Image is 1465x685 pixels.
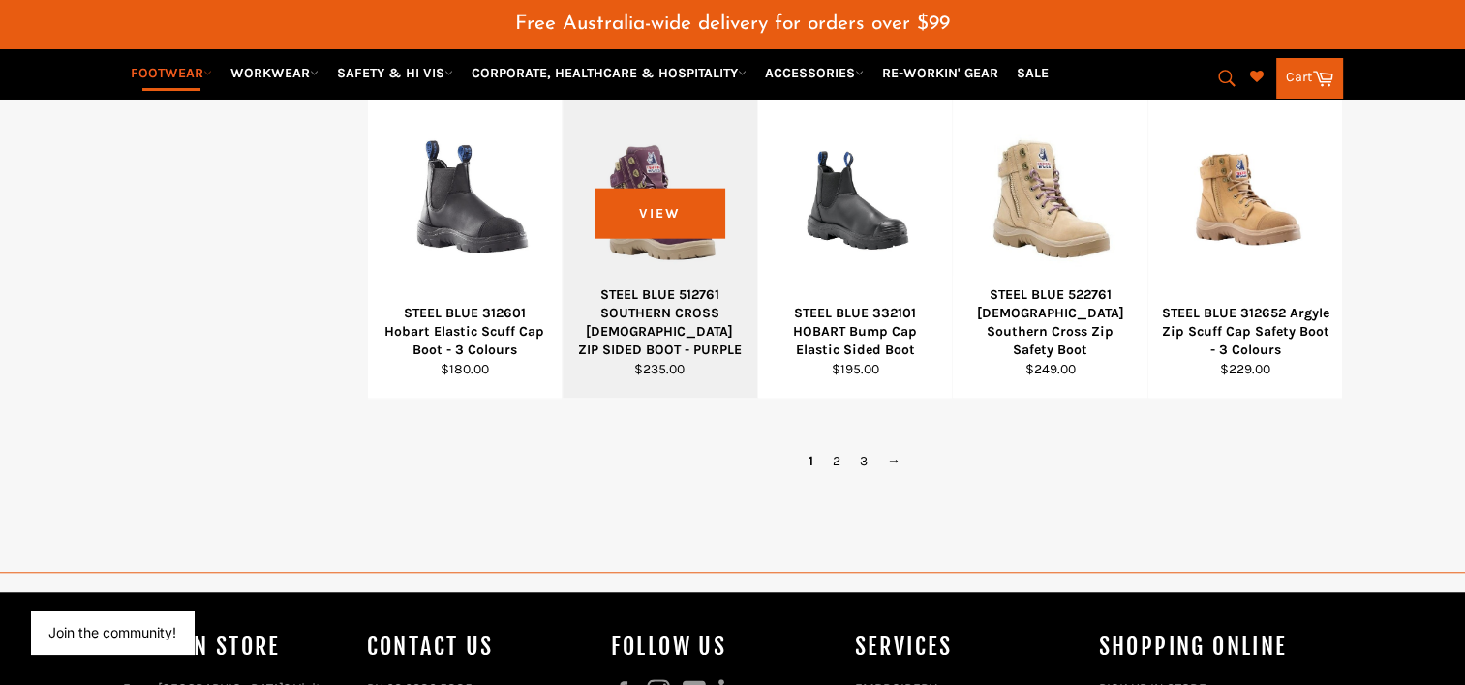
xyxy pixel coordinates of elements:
a: FOOTWEAR [123,56,220,90]
div: STEEL BLUE 512761 SOUTHERN CROSS [DEMOGRAPHIC_DATA] ZIP SIDED BOOT - PURPLE [575,285,746,360]
a: 3 [850,447,877,475]
a: STEEL BLUE 312652 Argyle Zip Scuff Cap Safety Boot - 3 ColoursSTEEL BLUE 312652 Argyle Zip Scuff ... [1147,64,1343,399]
a: STEEL BLUE 522761 Ladies Southern Cross Zip Safety BootSTEEL BLUE 522761 [DEMOGRAPHIC_DATA] South... [952,64,1147,399]
button: Join the community! [48,624,176,640]
div: STEEL BLUE 312601 Hobart Elastic Scuff Cap Boot - 3 Colours [380,304,550,360]
a: SALE [1009,56,1056,90]
h4: SHOPPING ONLINE [1099,631,1324,663]
a: CORPORATE, HEALTHCARE & HOSPITALITY [464,56,754,90]
a: STEEL BLUE 312601 Hobart Elastic Scuff Cap Boot - 3 ColoursSTEEL BLUE 312601 Hobart Elastic Scuff... [367,64,563,399]
a: → [877,447,910,475]
span: Free Australia-wide delivery for orders over $99 [515,14,950,34]
a: RE-WORKIN' GEAR [874,56,1006,90]
a: STEEL BLUE 512761 SOUTHERN CROSS LADIES ZIP SIDED BOOT - PURPLESTEEL BLUE 512761 SOUTHERN CROSS [... [562,64,757,399]
span: 1 [799,447,823,475]
div: STEEL BLUE 522761 [DEMOGRAPHIC_DATA] Southern Cross Zip Safety Boot [965,285,1136,360]
a: 2 [823,447,850,475]
div: STEEL BLUE 312652 Argyle Zip Scuff Cap Safety Boot - 3 Colours [1160,304,1330,360]
a: ACCESSORIES [757,56,871,90]
h4: Follow us [611,631,836,663]
a: Cart [1276,58,1343,99]
a: WORKWEAR [223,56,326,90]
h4: Shop In Store [123,631,348,663]
a: STEEL BLUE 332101 HOBART Bump Cap Elastic Sided BootSTEEL BLUE 332101 HOBART Bump Cap Elastic Sid... [757,64,953,399]
a: SAFETY & HI VIS [329,56,461,90]
h4: Contact Us [367,631,592,663]
h4: services [855,631,1080,663]
div: STEEL BLUE 332101 HOBART Bump Cap Elastic Sided Boot [770,304,940,360]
